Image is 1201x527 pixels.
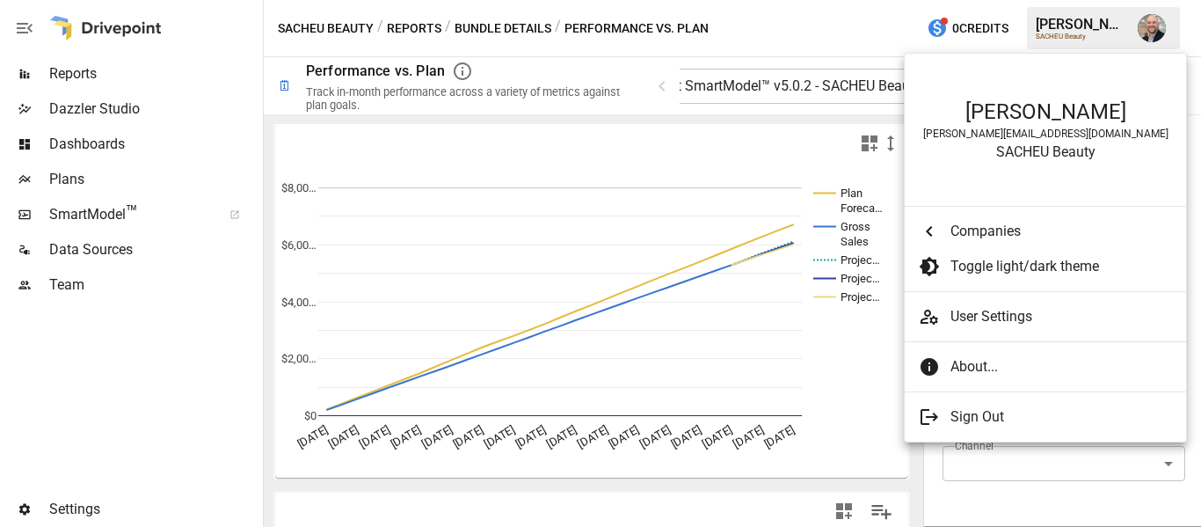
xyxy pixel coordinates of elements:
[922,99,1168,124] div: [PERSON_NAME]
[922,128,1168,140] div: [PERSON_NAME][EMAIL_ADDRESS][DOMAIN_NAME]
[922,143,1168,160] div: SACHEU Beauty
[950,306,1172,327] span: User Settings
[950,406,1172,428] span: Sign Out
[950,356,1172,377] span: About...
[950,221,1172,242] span: Companies
[950,256,1172,277] span: Toggle light/dark theme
